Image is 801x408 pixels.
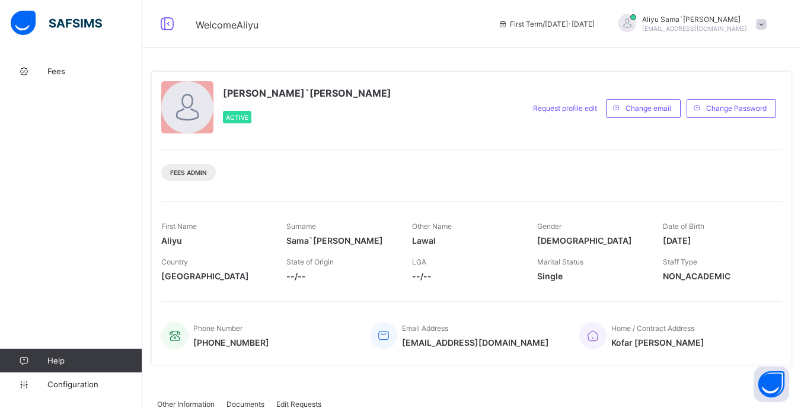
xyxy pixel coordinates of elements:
[226,114,248,121] span: Active
[412,222,452,231] span: Other Name
[537,257,583,266] span: Marital Status
[642,25,747,32] span: [EMAIL_ADDRESS][DOMAIN_NAME]
[754,366,789,402] button: Open asap
[402,337,549,348] span: [EMAIL_ADDRESS][DOMAIN_NAME]
[537,222,561,231] span: Gender
[402,324,448,333] span: Email Address
[537,271,644,281] span: Single
[161,257,188,266] span: Country
[663,257,697,266] span: Staff Type
[412,271,519,281] span: --/--
[193,324,242,333] span: Phone Number
[161,271,269,281] span: [GEOGRAPHIC_DATA]
[47,380,142,389] span: Configuration
[611,324,694,333] span: Home / Contract Address
[170,169,207,176] span: Fees Admin
[611,337,704,348] span: Kofar [PERSON_NAME]
[607,14,773,34] div: Aliyu Sama`ila
[537,235,644,246] span: [DEMOGRAPHIC_DATA]
[161,222,197,231] span: First Name
[642,15,747,24] span: Aliyu Sama`[PERSON_NAME]
[223,87,391,99] span: [PERSON_NAME]`[PERSON_NAME]
[47,66,142,76] span: Fees
[498,20,595,28] span: session/term information
[193,337,269,348] span: [PHONE_NUMBER]
[161,235,269,246] span: Aliyu
[533,104,597,113] span: Request profile edit
[196,19,259,31] span: Welcome Aliyu
[286,222,316,231] span: Surname
[663,271,770,281] span: NON_ACADEMIC
[286,257,334,266] span: State of Origin
[412,235,519,246] span: Lawal
[663,222,704,231] span: Date of Birth
[663,235,770,246] span: [DATE]
[11,11,102,36] img: safsims
[47,356,142,365] span: Help
[286,271,394,281] span: --/--
[706,104,767,113] span: Change Password
[412,257,426,266] span: LGA
[286,235,394,246] span: Sama`[PERSON_NAME]
[626,104,671,113] span: Change email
